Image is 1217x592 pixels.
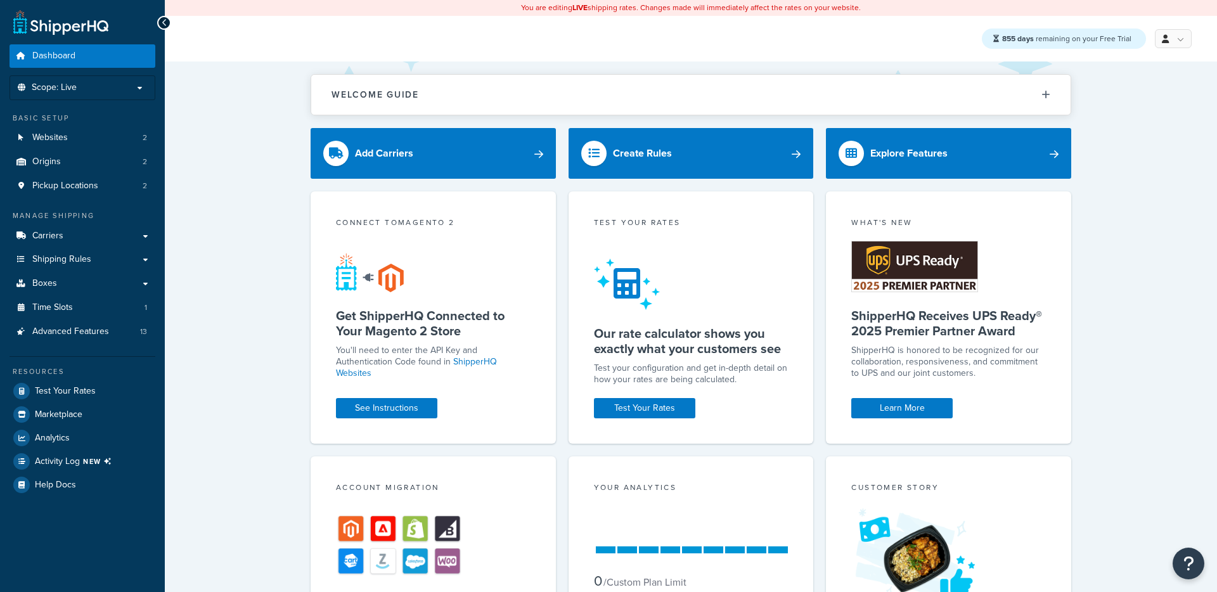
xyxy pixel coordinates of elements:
img: connect-shq-magento-24cdf84b.svg [336,253,404,292]
div: Basic Setup [10,113,155,124]
a: Carriers [10,224,155,248]
span: Pickup Locations [32,181,98,191]
li: Websites [10,126,155,150]
a: Websites2 [10,126,155,150]
a: Time Slots1 [10,296,155,319]
a: Test Your Rates [10,380,155,402]
span: Boxes [32,278,57,289]
a: Dashboard [10,44,155,68]
div: Account Migration [336,482,531,496]
button: Welcome Guide [311,75,1071,115]
h5: ShipperHQ Receives UPS Ready® 2025 Premier Partner Award [851,308,1046,338]
span: Advanced Features [32,326,109,337]
span: Dashboard [32,51,75,61]
span: Shipping Rules [32,254,91,265]
li: Origins [10,150,155,174]
div: Manage Shipping [10,210,155,221]
a: Shipping Rules [10,248,155,271]
div: Explore Features [870,145,948,162]
div: Test your rates [594,217,789,231]
a: Pickup Locations2 [10,174,155,198]
a: Origins2 [10,150,155,174]
a: Test Your Rates [594,398,695,418]
span: Carriers [32,231,63,241]
span: Time Slots [32,302,73,313]
li: Advanced Features [10,320,155,344]
div: Test your configuration and get in-depth detail on how your rates are being calculated. [594,363,789,385]
a: Activity LogNEW [10,450,155,473]
span: 2 [143,132,147,143]
span: Scope: Live [32,82,77,93]
h5: Our rate calculator shows you exactly what your customers see [594,326,789,356]
span: Help Docs [35,480,76,491]
a: Learn More [851,398,953,418]
h5: Get ShipperHQ Connected to Your Magento 2 Store [336,308,531,338]
b: LIVE [572,2,588,13]
p: ShipperHQ is honored to be recognized for our collaboration, responsiveness, and commitment to UP... [851,345,1046,379]
span: Websites [32,132,68,143]
a: Boxes [10,272,155,295]
span: 0 [594,570,602,591]
a: Explore Features [826,128,1071,179]
span: 2 [143,181,147,191]
a: Help Docs [10,473,155,496]
div: Resources [10,366,155,377]
div: Customer Story [851,482,1046,496]
span: Marketplace [35,409,82,420]
strong: 855 days [1002,33,1034,44]
a: Add Carriers [311,128,556,179]
div: What's New [851,217,1046,231]
li: Pickup Locations [10,174,155,198]
a: See Instructions [336,398,437,418]
span: NEW [83,456,117,467]
span: Activity Log [35,453,117,470]
a: Advanced Features13 [10,320,155,344]
li: [object Object] [10,450,155,473]
p: You'll need to enter the API Key and Authentication Code found in [336,345,531,379]
span: 1 [145,302,147,313]
span: 2 [143,157,147,167]
span: 13 [140,326,147,337]
a: Marketplace [10,403,155,426]
li: Time Slots [10,296,155,319]
a: Create Rules [569,128,814,179]
div: Add Carriers [355,145,413,162]
a: Analytics [10,427,155,449]
span: remaining on your Free Trial [1002,33,1131,44]
div: Your Analytics [594,482,789,496]
span: Test Your Rates [35,386,96,397]
span: Origins [32,157,61,167]
small: / Custom Plan Limit [603,575,686,589]
button: Open Resource Center [1173,548,1204,579]
div: Connect to Magento 2 [336,217,531,231]
a: ShipperHQ Websites [336,355,497,380]
h2: Welcome Guide [332,90,419,100]
span: Analytics [35,433,70,444]
div: Create Rules [613,145,672,162]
